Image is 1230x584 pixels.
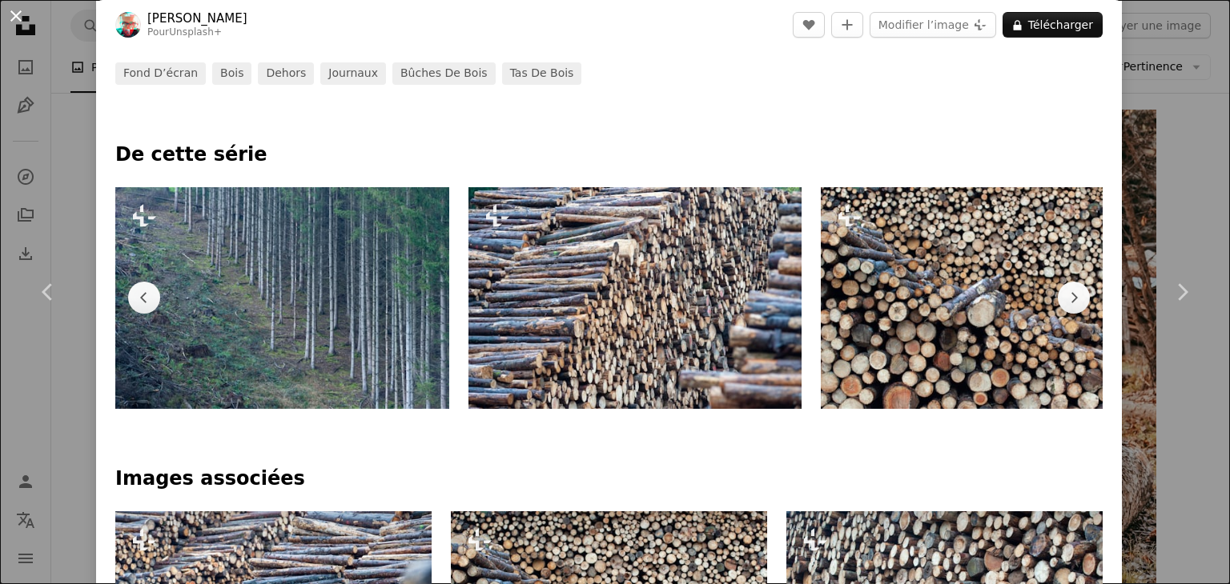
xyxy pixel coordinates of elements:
[392,62,496,85] a: bûches de bois
[115,12,141,38] img: Accéder au profil de Vincent Botta
[128,282,160,314] button: faire défiler la liste vers la gauche
[115,187,448,409] img: un groupe d’arbres qui se trouvent sur le flanc d’une colline
[147,26,247,39] div: Pour
[147,10,247,26] a: [PERSON_NAME]
[212,62,251,85] a: bois
[468,290,802,305] a: un tas de bûches empilées les unes sur les autres
[115,290,448,305] a: un groupe d’arbres qui se trouvent sur le flanc d’une colline
[821,290,1154,305] a: un tas de bûches coupées empilées les unes sur les autres
[320,62,386,85] a: Journaux
[1003,12,1103,38] button: Télécharger
[258,62,314,85] a: dehors
[1058,282,1090,314] button: faire défiler la liste vers la droite
[831,12,863,38] button: Ajouter à la collection
[169,26,222,38] a: Unsplash+
[468,187,802,409] img: un tas de bûches empilées les unes sur les autres
[115,62,206,85] a: fond d’écran
[1134,215,1230,369] a: Suivant
[870,12,996,38] button: Modifier l’image
[115,466,1103,492] h4: Images associées
[821,187,1154,409] img: un tas de bûches coupées empilées les unes sur les autres
[793,12,825,38] button: J’aime
[115,142,1103,168] p: De cette série
[502,62,582,85] a: tas de bois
